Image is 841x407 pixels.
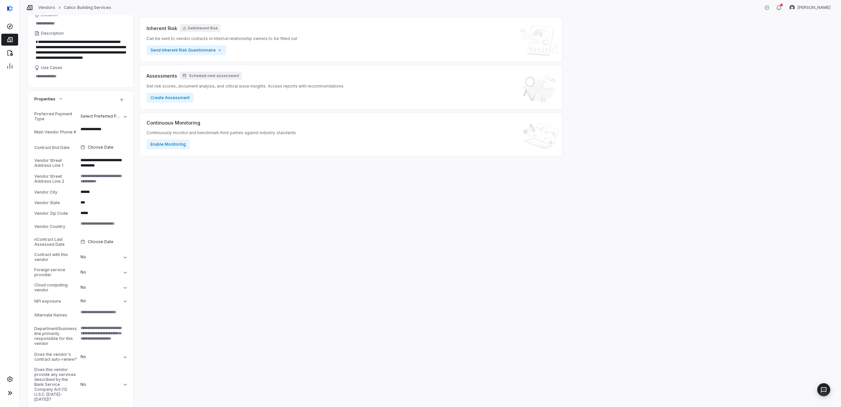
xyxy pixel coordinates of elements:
span: Assessments [146,72,177,79]
span: Properties [34,96,55,102]
button: Choose Date [78,235,129,249]
span: Continuous Monitoring [146,119,200,126]
div: Vendor Zip Code [34,211,78,216]
img: Brian Anderson avatar [790,5,795,10]
span: Schedule next assessment [189,73,239,78]
div: Department/business line primarily responsible for this vendor [34,326,78,346]
div: nContract Last Assessed Date [34,237,78,247]
div: Does this vendor provide any services described by the Bank Service Company Act (12 U.S.C. [DATE]... [34,367,78,402]
div: Contract with this vendor [34,252,78,262]
textarea: Description [34,37,127,62]
span: Inherent Risk [146,25,177,32]
div: Vendor Street Address Line 2 [34,174,78,184]
span: Use Cases [41,65,62,70]
button: Create Assessment [146,93,194,103]
button: SetInherent Risk [180,24,220,32]
span: Continuously monitor and benchmark third parties against industry standards [146,130,296,135]
div: Contract End Date [34,145,78,150]
img: svg%3e [7,5,13,12]
span: Description [41,31,64,36]
div: Cloud computing vendor [34,282,78,292]
span: Can be sent to vendor contacts or internal relationship owners to be filled out [146,36,297,41]
textarea: Use Cases [34,72,127,81]
button: Choose Date [78,140,129,154]
a: Calico Building Services [64,5,111,10]
div: Main Vendor Phone # [34,129,78,134]
button: Enable Monitoring [146,139,190,149]
span: Get risk scores, document analysis, and critical issue insights. Access reports with recommendations [146,84,343,89]
div: Vendor Country [34,224,78,229]
div: Does the vendor's contract auto-renew? [34,352,78,362]
div: Vendor State [34,200,78,205]
span: Choose Date [88,239,113,244]
a: Vendors [38,5,55,10]
button: Send Inherent Risk Questionnaire [146,45,226,55]
span: [PERSON_NAME] [797,5,830,10]
div: Foreign service provider [34,267,78,277]
button: Properties [32,93,65,105]
div: Vendor City [34,190,78,195]
div: Alternate Names [34,313,78,317]
input: Location [34,19,127,28]
button: Schedule next assessment [180,72,242,80]
span: Choose Date [88,145,113,150]
button: Brian Anderson avatar[PERSON_NAME] [786,3,834,13]
div: NPI exposure [34,299,78,304]
div: Preferred Payment Type [34,111,78,121]
div: Vendor Street Address Line 1 [34,158,78,168]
